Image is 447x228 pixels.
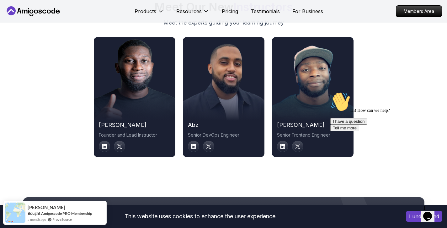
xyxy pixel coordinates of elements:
[28,205,65,210] span: [PERSON_NAME]
[272,42,354,121] img: instructor
[277,132,349,138] p: Senior Frontend Engineer
[28,217,46,222] span: a month ago
[135,8,156,15] p: Products
[222,8,238,15] a: Pricing
[41,211,92,216] a: Amigoscode PRO Membership
[328,89,441,200] iframe: chat widget
[52,217,72,222] a: ProveSource
[176,8,209,20] button: Resources
[135,8,164,20] button: Products
[28,211,40,216] span: Bought
[421,203,441,222] iframe: chat widget
[176,8,202,15] p: Resources
[188,121,259,129] h2: abz
[292,8,323,15] a: For Business
[406,211,442,222] button: Accept cookies
[3,3,115,42] div: 👋Hi! How can we help?I have a questionTell me more
[3,19,62,24] span: Hi! How can we help?
[3,35,31,42] button: Tell me more
[3,3,23,23] img: :wave:
[396,5,442,17] a: Members Area
[277,121,349,129] h2: [PERSON_NAME]
[5,203,25,223] img: provesource social proof notification image
[183,42,264,121] img: instructor
[188,132,259,138] p: Senior DevOps Engineer
[5,209,396,223] div: This website uses cookies to enhance the user experience.
[99,132,170,138] p: Founder and Lead Instructor
[251,8,280,15] a: Testimonials
[3,29,40,35] button: I have a question
[396,6,442,17] p: Members Area
[99,121,170,129] h2: [PERSON_NAME]
[90,38,179,124] img: instructor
